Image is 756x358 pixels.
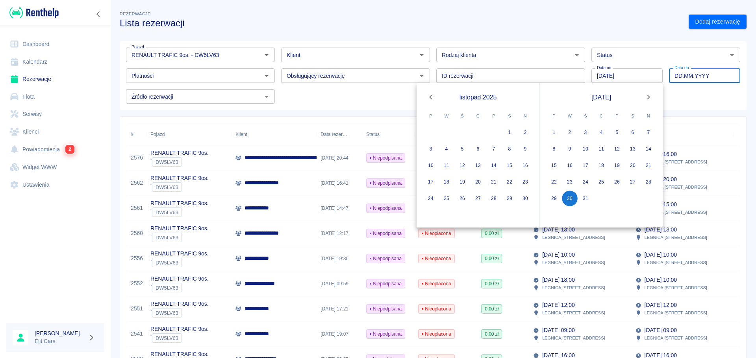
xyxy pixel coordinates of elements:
button: 8 [502,141,517,157]
button: 25 [593,174,609,190]
span: Niepodpisana [367,205,405,212]
p: LEGNICA , [STREET_ADDRESS] [645,209,707,216]
button: 22 [502,174,517,190]
div: ` [150,233,209,242]
p: [DATE] 10:00 [645,276,677,284]
span: piątek [487,108,501,124]
button: 4 [593,125,609,140]
a: Serwisy [6,105,104,123]
span: listopad 2025 [460,92,497,102]
button: 18 [593,158,609,173]
span: 2 [65,145,74,154]
button: 29 [546,191,562,206]
span: Niepodpisana [367,154,405,162]
label: Pojazd [132,44,144,50]
span: DW5LV63 [152,310,182,316]
div: ` [150,283,209,292]
input: DD.MM.YYYY [669,68,740,83]
button: Next month [641,89,656,105]
a: 2576 [131,154,143,162]
p: [DATE] 10:00 [542,251,574,259]
button: 3 [423,141,439,157]
p: LEGNICA , [STREET_ADDRESS] [645,234,707,241]
h3: Lista rezerwacji [120,18,682,29]
button: 6 [470,141,486,157]
span: poniedziałek [547,108,561,124]
div: [DATE] 19:36 [317,246,362,271]
button: 19 [609,158,625,173]
button: 15 [502,158,517,173]
label: Data od [597,65,611,71]
span: wtorek [439,108,454,124]
span: środa [578,108,593,124]
a: 2562 [131,179,143,187]
button: 20 [470,174,486,190]
div: ` [150,157,209,167]
div: Klient [232,123,317,145]
span: DW5LV63 [152,235,182,241]
button: Zwiń nawigację [93,9,104,19]
span: środa [455,108,469,124]
span: Niepodpisana [367,305,405,312]
span: DW5LV63 [152,159,182,165]
p: LEGNICA , [STREET_ADDRESS] [645,259,707,266]
button: 7 [641,125,656,140]
div: ` [150,207,209,217]
button: 20 [625,158,641,173]
input: DD.MM.YYYY [591,68,663,83]
p: RENAULT TRAFIC 9os. [150,300,209,308]
p: [DATE] 09:00 [645,326,677,334]
div: Data rezerwacji [321,123,347,145]
div: [DATE] 20:44 [317,145,362,171]
span: sobota [626,108,640,124]
p: LEGNICA , [STREET_ADDRESS] [542,334,605,341]
a: Flota [6,88,104,106]
a: Kalendarz [6,53,104,71]
button: Otwórz [416,70,427,81]
div: # [131,123,133,145]
p: LEGNICA , [STREET_ADDRESS] [542,234,605,241]
p: LEGNICA , [STREET_ADDRESS] [542,309,605,316]
button: 11 [439,158,454,173]
span: niedziela [518,108,532,124]
button: 30 [562,191,578,206]
button: 9 [562,141,578,157]
button: 17 [578,158,593,173]
button: 27 [470,191,486,206]
span: 0,00 zł [482,280,502,287]
button: 28 [641,174,656,190]
button: 9 [517,141,533,157]
button: 7 [486,141,502,157]
p: [DATE] 12:00 [645,301,677,309]
div: Status [362,123,414,145]
div: [DATE] 09:59 [317,271,362,296]
button: 6 [625,125,641,140]
p: Elit Cars [35,337,85,345]
div: Status [366,123,380,145]
button: 14 [486,158,502,173]
div: ` [150,333,209,343]
button: 5 [609,125,625,140]
span: 0,00 zł [482,230,502,237]
a: 2552 [131,279,143,288]
button: 12 [454,158,470,173]
button: Otwórz [726,50,737,61]
span: Niepodpisana [367,180,405,187]
span: czwartek [594,108,608,124]
a: 2556 [131,254,143,263]
span: 0,00 zł [482,255,502,262]
button: 16 [517,158,533,173]
button: 12 [609,141,625,157]
button: 13 [625,141,641,157]
p: RENAULT TRAFIC 9os. [150,275,209,283]
button: 27 [625,174,641,190]
p: RENAULT TRAFIC 9os. [150,174,209,182]
div: Pojazd [146,123,232,145]
p: LEGNICA , [STREET_ADDRESS] [645,334,707,341]
button: 1 [546,125,562,140]
h6: [PERSON_NAME] [35,329,85,337]
button: 22 [546,174,562,190]
span: DW5LV63 [152,209,182,215]
p: RENAULT TRAFIC 9os. [150,325,209,333]
a: Powiadomienia2 [6,140,104,158]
